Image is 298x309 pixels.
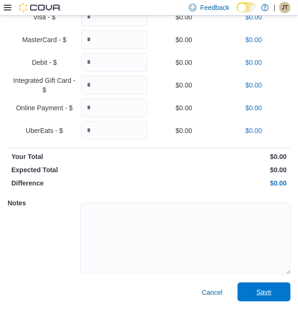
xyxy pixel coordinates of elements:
[151,80,217,90] p: $0.00
[202,288,222,297] span: Cancel
[221,80,287,90] p: $0.00
[279,2,290,13] div: Jennifer Tolkacz
[81,121,147,140] input: Quantity
[19,3,61,12] img: Cova
[81,8,147,26] input: Quantity
[221,35,287,44] p: $0.00
[151,103,217,113] p: $0.00
[198,283,226,302] button: Cancel
[151,35,217,44] p: $0.00
[8,194,78,212] h5: Notes
[11,35,77,44] p: MasterCard - $
[81,30,147,49] input: Quantity
[11,12,77,22] p: Visa - $
[11,165,147,175] p: Expected Total
[200,3,229,12] span: Feedback
[151,126,217,135] p: $0.00
[151,58,217,67] p: $0.00
[81,53,147,72] input: Quantity
[221,126,287,135] p: $0.00
[273,2,275,13] p: |
[238,283,290,301] button: Save
[151,12,217,22] p: $0.00
[237,2,256,12] input: Dark Mode
[151,165,287,175] p: $0.00
[81,98,147,117] input: Quantity
[221,58,287,67] p: $0.00
[11,126,77,135] p: UberEats - $
[11,178,147,188] p: Difference
[11,76,77,95] p: Integrated Gift Card - $
[221,103,287,113] p: $0.00
[256,287,272,297] span: Save
[11,58,77,67] p: Debit - $
[81,76,147,95] input: Quantity
[11,152,147,161] p: Your Total
[151,152,287,161] p: $0.00
[151,178,287,188] p: $0.00
[281,2,288,13] span: JT
[11,103,77,113] p: Online Payment - $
